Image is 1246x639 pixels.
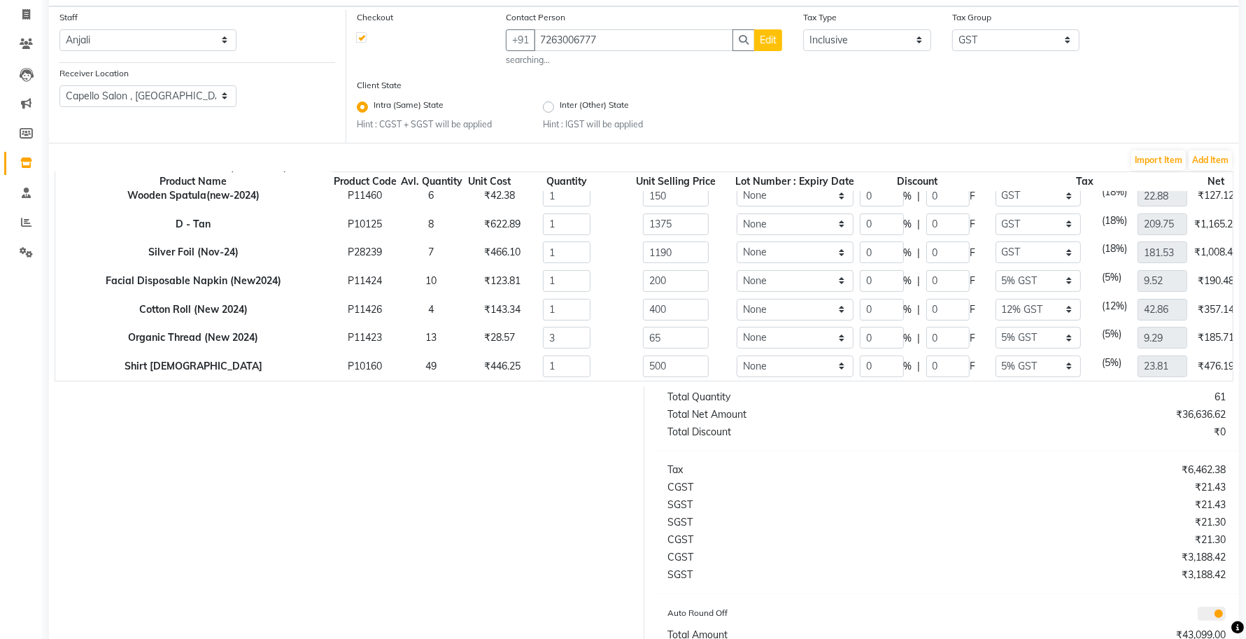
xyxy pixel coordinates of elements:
[332,172,399,191] th: Product Code
[918,274,921,288] span: |
[970,359,975,374] span: F
[1191,172,1242,191] th: Net
[970,274,975,288] span: F
[357,79,402,92] label: Client State
[506,54,782,66] small: searching...
[904,189,912,204] span: %
[947,550,1236,565] div: ₹3,188.42
[947,425,1236,440] div: ₹0
[55,352,332,381] th: Shirt [DEMOGRAPHIC_DATA]
[411,330,451,345] div: 13
[658,533,947,547] div: CGST
[1191,323,1242,352] td: ₹185.71
[1191,181,1242,210] td: ₹127.12
[918,189,921,204] span: |
[1191,295,1242,324] td: ₹357.14
[947,390,1236,405] div: 61
[918,359,921,374] span: |
[474,217,507,232] div: ₹622.89
[332,267,399,295] td: P11424
[374,99,444,115] label: Intra (Same) State
[658,425,947,440] div: Total Discount
[411,274,451,288] div: 10
[332,352,399,381] td: P10160
[754,29,782,51] button: Edit
[357,11,393,24] label: Checkout
[411,188,451,203] div: 6
[947,480,1236,495] div: ₹21.43
[952,11,991,24] label: Tax Group
[668,607,728,619] label: Auto Round Off
[803,11,837,24] label: Tax Type
[618,172,734,191] th: Unit Selling Price
[399,172,465,191] th: Avl. Quantity
[411,302,451,317] div: 4
[658,498,947,512] div: SGST
[658,407,947,422] div: Total Net Amount
[658,568,947,582] div: SGST
[506,11,565,24] label: Contact Person
[904,302,912,317] span: %
[904,246,912,260] span: %
[55,181,332,210] th: Wooden Spatula(new-2024)
[733,172,856,191] th: Lot Number : Expiry Date
[658,515,947,530] div: SGST
[918,246,921,260] span: |
[947,515,1236,530] div: ₹21.30
[904,217,912,232] span: %
[658,390,947,405] div: Total Quantity
[1091,185,1127,206] div: (18%)
[979,172,1191,191] th: Tax
[918,331,921,346] span: |
[59,11,78,24] label: Staff
[506,29,535,51] button: +91
[534,29,733,51] input: Search by Name/Mobile/Email/Code
[970,331,975,346] span: F
[474,188,507,203] div: ₹42.38
[947,407,1236,422] div: ₹36,636.62
[543,118,708,131] small: Hint : IGST will be applied
[55,267,332,295] th: Facial Disposable Napkin (New2024)
[970,302,975,317] span: F
[1091,327,1127,349] div: (5%)
[947,463,1236,477] div: ₹6,462.38
[515,172,618,191] th: Quantity
[1091,213,1127,235] div: (18%)
[55,172,332,191] th: Product Name
[970,189,975,204] span: F
[658,550,947,565] div: CGST
[474,330,507,345] div: ₹28.57
[55,210,332,239] th: D - Tan
[411,245,451,260] div: 7
[970,217,975,232] span: F
[560,99,629,115] label: Inter (Other) State
[904,359,912,374] span: %
[474,274,507,288] div: ₹123.81
[1191,267,1242,295] td: ₹190.48
[332,295,399,324] td: P11426
[970,246,975,260] span: F
[658,463,947,477] div: Tax
[411,359,451,374] div: 49
[411,217,451,232] div: 8
[918,302,921,317] span: |
[1091,356,1127,377] div: (5%)
[55,239,332,267] th: Silver Foil (Nov-24)
[1131,150,1186,170] button: Import Item
[59,67,129,80] label: Receiver Location
[856,172,978,191] th: Discount
[760,34,777,46] span: Edit
[332,210,399,239] td: P10125
[1191,352,1242,381] td: ₹476.19
[357,118,522,131] small: Hint : CGST + SGST will be applied
[474,359,507,374] div: ₹446.25
[947,568,1236,582] div: ₹3,188.42
[474,245,507,260] div: ₹466.10
[904,274,912,288] span: %
[1189,150,1232,170] button: Add Item
[332,323,399,352] td: P11423
[918,217,921,232] span: |
[474,302,507,317] div: ₹143.34
[1091,270,1127,292] div: (5%)
[947,533,1236,547] div: ₹21.30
